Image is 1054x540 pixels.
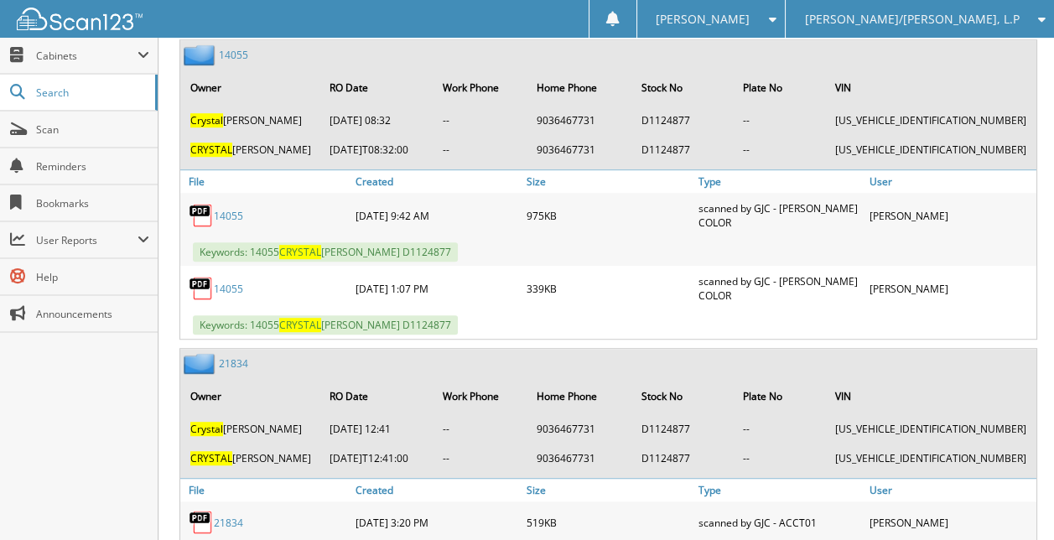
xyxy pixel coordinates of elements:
td: 9036467731 [528,136,631,164]
a: Created [351,479,522,501]
img: folder2.png [184,353,219,374]
td: -- [434,106,526,134]
td: -- [434,136,526,164]
iframe: Chat Widget [970,460,1054,540]
td: [PERSON_NAME] [182,444,319,472]
div: [PERSON_NAME] [865,197,1036,234]
th: RO Date [321,379,432,413]
td: [DATE] 08:32 [321,106,432,134]
a: 14055 [214,209,243,223]
img: PDF.png [189,203,214,228]
div: [PERSON_NAME] [865,270,1036,307]
div: 519KB [522,506,693,539]
td: -- [434,415,526,443]
td: 9036467731 [528,415,631,443]
a: Size [522,479,693,501]
img: folder2.png [184,44,219,65]
th: RO Date [321,70,432,105]
td: [US_VEHICLE_IDENTIFICATION_NUMBER] [827,106,1035,134]
th: Home Phone [528,70,631,105]
div: [DATE] 3:20 PM [351,506,522,539]
th: Work Phone [434,379,526,413]
span: Search [36,86,147,100]
div: 339KB [522,270,693,307]
span: [PERSON_NAME] [656,14,750,24]
span: Keywords: 14055 [PERSON_NAME] D1124877 [193,242,458,262]
a: File [180,170,351,193]
a: User [865,170,1036,193]
div: [DATE] 9:42 AM [351,197,522,234]
a: File [180,479,351,501]
td: 9036467731 [528,106,631,134]
div: scanned by GJC - [PERSON_NAME] COLOR [694,197,865,234]
td: -- [735,415,825,443]
a: Created [351,170,522,193]
th: Plate No [735,379,825,413]
div: [PERSON_NAME] [865,506,1036,539]
a: Size [522,170,693,193]
th: Owner [182,70,319,105]
span: Announcements [36,307,149,321]
span: CRYSTAL [190,451,232,465]
a: User [865,479,1036,501]
span: Scan [36,122,149,137]
td: [US_VEHICLE_IDENTIFICATION_NUMBER] [827,415,1035,443]
td: D1124877 [633,415,733,443]
a: 21834 [214,516,243,530]
td: -- [735,444,825,472]
td: D1124877 [633,136,733,164]
a: 14055 [214,282,243,296]
td: 9036467731 [528,444,631,472]
a: Type [694,170,865,193]
div: [DATE] 1:07 PM [351,270,522,307]
span: Crystal [190,422,223,436]
span: Crystal [190,113,223,127]
td: [US_VEHICLE_IDENTIFICATION_NUMBER] [827,136,1035,164]
span: User Reports [36,233,138,247]
td: [DATE]T08:32:00 [321,136,432,164]
td: -- [434,444,526,472]
span: CRYSTAL [279,318,321,332]
th: Owner [182,379,319,413]
td: [DATE] 12:41 [321,415,432,443]
span: CRYSTAL [190,143,232,157]
th: Home Phone [528,379,631,413]
div: scanned by GJC - [PERSON_NAME] COLOR [694,270,865,307]
td: [PERSON_NAME] [182,415,319,443]
span: Keywords: 14055 [PERSON_NAME] D1124877 [193,315,458,335]
img: scan123-logo-white.svg [17,8,143,30]
td: -- [735,136,825,164]
th: VIN [827,70,1035,105]
th: Stock No [633,379,733,413]
a: 14055 [219,48,248,62]
span: Bookmarks [36,196,149,210]
td: [PERSON_NAME] [182,106,319,134]
div: 975KB [522,197,693,234]
td: D1124877 [633,106,733,134]
span: CRYSTAL [279,245,321,259]
div: scanned by GJC - ACCT01 [694,506,865,539]
span: Reminders [36,159,149,174]
td: D1124877 [633,444,733,472]
a: Type [694,479,865,501]
span: [PERSON_NAME]/[PERSON_NAME], L.P [804,14,1019,24]
img: PDF.png [189,276,214,301]
span: Cabinets [36,49,138,63]
img: PDF.png [189,510,214,535]
td: [US_VEHICLE_IDENTIFICATION_NUMBER] [827,444,1035,472]
span: Help [36,270,149,284]
th: VIN [827,379,1035,413]
th: Work Phone [434,70,526,105]
td: [DATE]T12:41:00 [321,444,432,472]
th: Plate No [735,70,825,105]
td: -- [735,106,825,134]
a: 21834 [219,356,248,371]
th: Stock No [633,70,733,105]
td: [PERSON_NAME] [182,136,319,164]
